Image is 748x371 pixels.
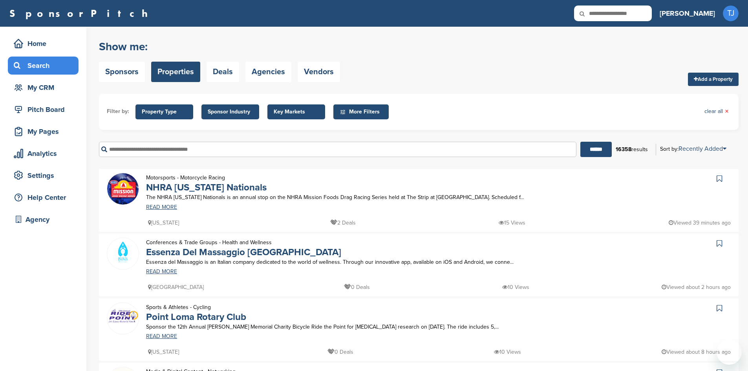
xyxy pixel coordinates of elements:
[274,108,319,116] span: Key Markets
[146,269,575,274] a: READ MORE
[669,218,731,228] p: Viewed 39 minutes ago
[146,302,246,312] p: Sports & Athletes - Cycling
[12,102,79,117] div: Pitch Board
[12,212,79,227] div: Agency
[146,311,246,323] a: Point Loma Rotary Club
[12,37,79,51] div: Home
[679,145,726,153] a: Recently Added
[146,182,267,193] a: NHRA [US_STATE] Nationals
[151,62,200,82] a: Properties
[12,124,79,139] div: My Pages
[107,238,139,269] img: Essenza pdf 2 pagina 1
[688,73,739,86] a: Add a Property
[499,218,525,228] p: 15 Views
[327,347,353,357] p: 0 Deals
[148,218,179,228] p: [US_STATE]
[725,107,729,116] span: ×
[107,107,129,116] li: Filter by:
[298,62,340,82] a: Vendors
[8,188,79,207] a: Help Center
[723,5,739,21] span: TJ
[8,79,79,97] a: My CRM
[8,101,79,119] a: Pitch Board
[99,62,145,82] a: Sponsors
[8,35,79,53] a: Home
[12,80,79,95] div: My CRM
[146,173,267,183] p: Motorsports - Motorcycle Racing
[8,144,79,163] a: Analytics
[8,166,79,185] a: Settings
[8,122,79,141] a: My Pages
[494,347,521,357] p: 10 Views
[148,282,204,292] p: [GEOGRAPHIC_DATA]
[99,40,340,54] h2: Show me:
[12,146,79,161] div: Analytics
[146,322,575,332] p: Sponsor the 12th Annual [PERSON_NAME] Memorial Charity Bicycle Ride the Point for [MEDICAL_DATA] ...
[344,282,370,292] p: 0 Deals
[148,347,179,357] p: [US_STATE]
[12,168,79,183] div: Settings
[502,282,529,292] p: 10 Views
[245,62,291,82] a: Agencies
[107,173,139,205] img: M9wsx ug 400x400
[8,210,79,228] a: Agency
[12,58,79,73] div: Search
[107,309,139,323] img: Ridethepoint 2025 logo
[660,5,715,22] a: [PERSON_NAME]
[9,8,153,18] a: SponsorPitch
[146,238,341,247] p: Conferences & Trade Groups - Health and Wellness
[146,192,575,202] p: The NHRA [US_STATE] Nationals is an annual stop on the NHRA Mission Foods Drag Racing Series held...
[717,340,742,365] iframe: Button to launch messaging window
[142,108,187,116] span: Property Type
[662,347,731,357] p: Viewed about 8 hours ago
[146,205,575,210] a: READ MORE
[704,107,729,116] a: clear all×
[8,57,79,75] a: Search
[208,108,253,116] span: Sponsor Industry
[616,146,631,153] b: 16358
[12,190,79,205] div: Help Center
[662,282,731,292] p: Viewed about 2 hours ago
[330,218,356,228] p: 2 Deals
[340,108,385,116] span: More Filters
[146,247,341,258] a: Essenza Del Massaggio [GEOGRAPHIC_DATA]
[660,146,726,152] div: Sort by:
[146,257,575,267] p: Essenza del Massaggio is an Italian company dedicated to the world of wellness. Through our innov...
[207,62,239,82] a: Deals
[146,334,575,339] a: READ MORE
[612,143,652,156] div: results
[660,8,715,19] h3: [PERSON_NAME]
